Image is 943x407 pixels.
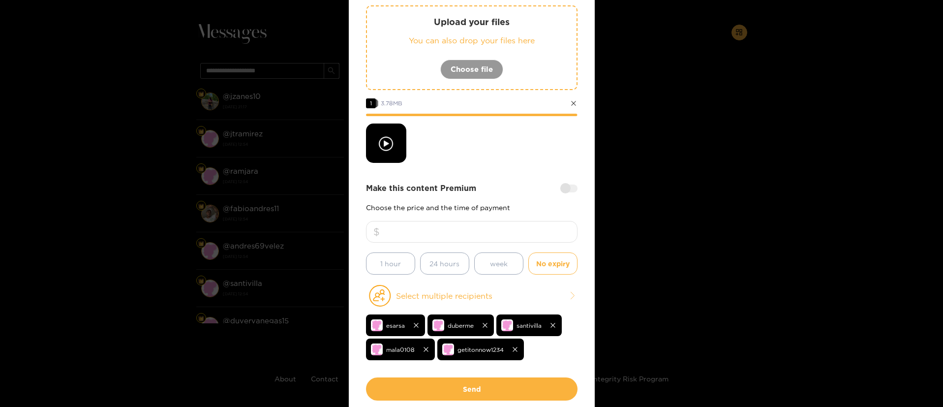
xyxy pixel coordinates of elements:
[380,258,401,269] span: 1 hour
[490,258,508,269] span: week
[429,258,459,269] span: 24 hours
[381,100,402,106] span: 3.78 MB
[528,252,578,275] button: No expiry
[366,204,578,211] p: Choose the price and the time of payment
[386,320,405,331] span: esarsa
[366,252,415,275] button: 1 hour
[366,183,476,194] strong: Make this content Premium
[501,319,513,331] img: no-avatar.png
[442,344,454,355] img: no-avatar.png
[432,319,444,331] img: no-avatar.png
[386,344,415,355] span: mala0108
[536,258,570,269] span: No expiry
[420,252,469,275] button: 24 hours
[371,344,383,355] img: no-avatar.png
[474,252,523,275] button: week
[387,16,557,28] p: Upload your files
[448,320,474,331] span: duberme
[366,98,376,108] span: 1
[517,320,542,331] span: santivilla
[371,319,383,331] img: no-avatar.png
[440,60,503,79] button: Choose file
[457,344,504,355] span: getitonnow1234
[366,377,578,401] button: Send
[387,35,557,46] p: You can also drop your files here
[366,284,578,307] button: Select multiple recipients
